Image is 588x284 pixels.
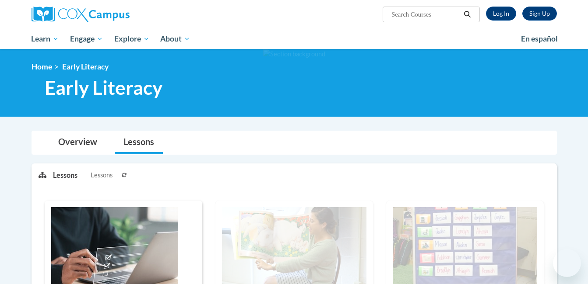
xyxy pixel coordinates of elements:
p: Lessons [53,170,77,180]
a: En español [515,30,563,48]
a: Cox Campus [32,7,198,22]
a: Overview [49,131,106,154]
a: Learn [26,29,65,49]
span: Learn [31,34,59,44]
span: Explore [114,34,149,44]
input: Search Courses [391,9,461,20]
a: Explore [109,29,155,49]
a: Engage [64,29,109,49]
div: Main menu [18,29,570,49]
iframe: Button to launch messaging window [553,249,581,277]
span: Early Literacy [62,62,109,71]
a: Home [32,62,52,71]
a: About [155,29,196,49]
span: Engage [70,34,103,44]
img: Section background [263,49,325,59]
a: Register [522,7,557,21]
span: Lessons [91,170,113,180]
img: Cox Campus [32,7,130,22]
a: Lessons [115,131,163,154]
a: Log In [486,7,516,21]
span: About [160,34,190,44]
span: Early Literacy [45,76,162,99]
button: Search [461,9,474,20]
span: En español [521,34,558,43]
